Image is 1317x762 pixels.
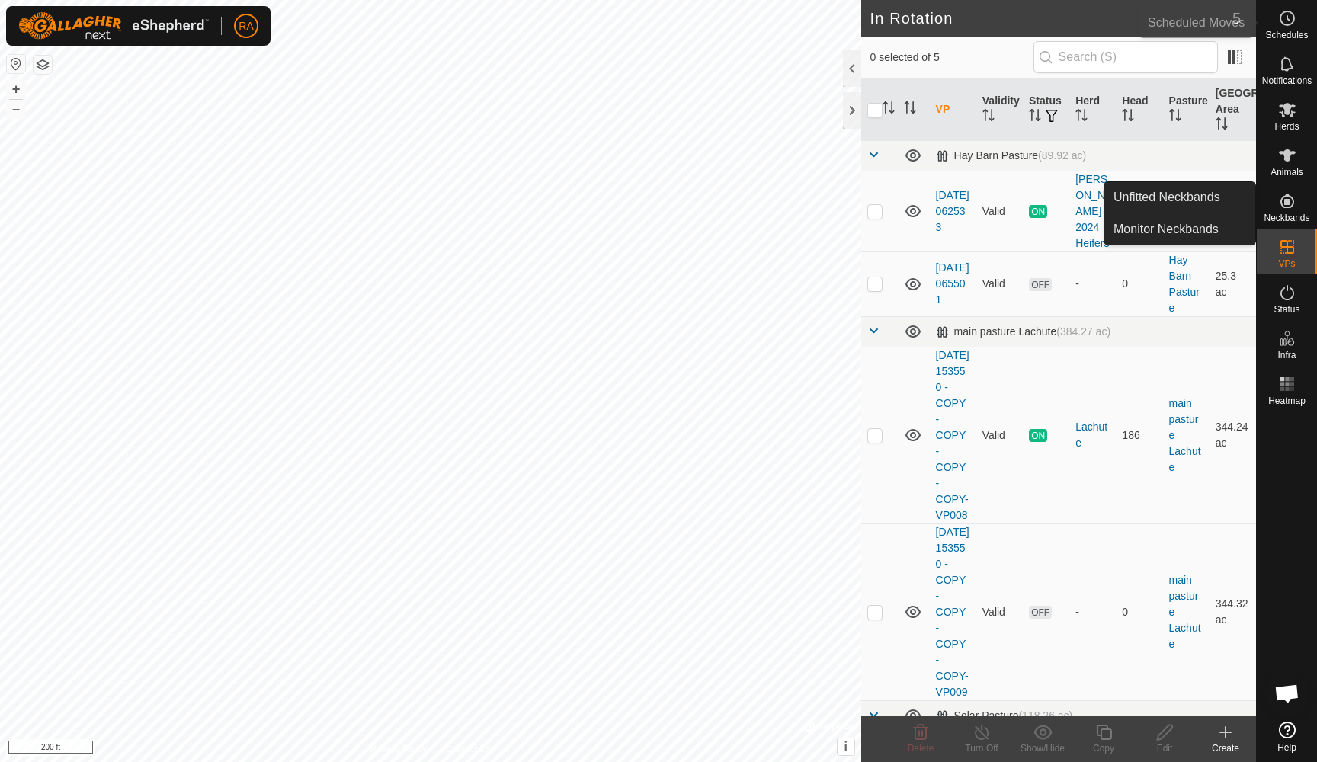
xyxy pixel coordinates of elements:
[1169,574,1201,650] a: main pasture Lachute
[1012,741,1073,755] div: Show/Hide
[883,104,895,116] p-sorticon: Activate to sort
[844,740,847,753] span: i
[838,738,854,755] button: i
[1114,220,1219,239] span: Monitor Neckbands
[1029,429,1047,442] span: ON
[936,149,1087,162] div: Hay Barn Pasture
[34,56,52,74] button: Map Layers
[1122,111,1134,123] p-sorticon: Activate to sort
[870,50,1033,66] span: 0 selected of 5
[1210,347,1256,523] td: 344.24 ac
[1104,182,1255,213] a: Unfitted Neckbands
[976,523,1023,700] td: Valid
[1073,741,1134,755] div: Copy
[1038,149,1086,162] span: (89.92 ac)
[976,79,1023,141] th: Validity
[1262,76,1312,85] span: Notifications
[1116,347,1162,523] td: 186
[1210,251,1256,316] td: 25.3 ac
[936,709,1073,722] div: Solar Pasture
[936,349,969,521] a: [DATE] 153550 - COPY - COPY - COPY - COPY-VP008
[1116,171,1162,251] td: 71
[1278,259,1295,268] span: VPs
[7,80,25,98] button: +
[1277,743,1296,752] span: Help
[1029,606,1052,619] span: OFF
[18,12,209,40] img: Gallagher Logo
[1056,325,1110,338] span: (384.27 ac)
[870,9,1232,27] h2: In Rotation
[1210,171,1256,251] td: 48.8 ac
[1163,79,1210,141] th: Pasture
[1075,419,1110,451] div: Lachute
[1069,79,1116,141] th: Herd
[976,171,1023,251] td: Valid
[1274,305,1299,314] span: Status
[7,55,25,73] button: Reset Map
[1268,396,1306,405] span: Heatmap
[1029,205,1047,218] span: ON
[936,325,1110,338] div: main pasture Lachute
[1018,709,1072,722] span: (118.26 ac)
[1104,214,1255,245] a: Monitor Neckbands
[951,741,1012,755] div: Turn Off
[1023,79,1069,141] th: Status
[1277,351,1296,360] span: Infra
[1029,278,1052,291] span: OFF
[936,526,969,698] a: [DATE] 153550 - COPY - COPY - COPY - COPY-VP009
[1210,79,1256,141] th: [GEOGRAPHIC_DATA] Area
[1029,111,1041,123] p-sorticon: Activate to sort
[1271,168,1303,177] span: Animals
[930,79,976,141] th: VP
[1257,716,1317,758] a: Help
[1265,30,1308,40] span: Schedules
[936,261,969,306] a: [DATE] 065501
[445,742,490,756] a: Contact Us
[1274,122,1299,131] span: Herds
[1116,251,1162,316] td: 0
[1075,276,1110,292] div: -
[908,743,934,754] span: Delete
[1264,213,1309,223] span: Neckbands
[370,742,428,756] a: Privacy Policy
[1195,741,1256,755] div: Create
[976,347,1023,523] td: Valid
[904,104,916,116] p-sorticon: Activate to sort
[1210,523,1256,700] td: 344.32 ac
[1114,188,1220,207] span: Unfitted Neckbands
[1169,397,1201,473] a: main pasture Lachute
[1033,41,1218,73] input: Search (S)
[239,18,253,34] span: RA
[1075,111,1088,123] p-sorticon: Activate to sort
[1075,604,1110,620] div: -
[1116,79,1162,141] th: Head
[936,189,969,233] a: [DATE] 062533
[1134,741,1195,755] div: Edit
[1216,120,1228,132] p-sorticon: Activate to sort
[982,111,995,123] p-sorticon: Activate to sort
[1169,254,1200,314] a: Hay Barn Pasture
[976,251,1023,316] td: Valid
[1116,523,1162,700] td: 0
[1232,7,1241,30] span: 5
[1264,671,1310,716] a: Open chat
[7,100,25,118] button: –
[1075,171,1110,251] div: [PERSON_NAME] 2024 Heifers
[1169,111,1181,123] p-sorticon: Activate to sort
